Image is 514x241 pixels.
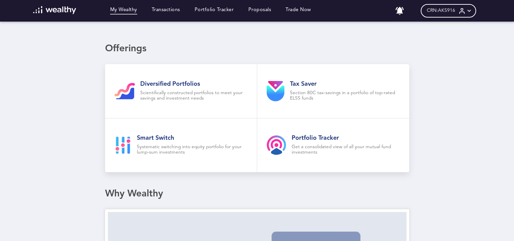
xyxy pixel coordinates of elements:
img: gi-goal-icon.svg [115,83,135,99]
h2: Diversified Portfolios [140,80,248,88]
a: Tax SaverSection 80C tax-savings in a portfolio of top-rated ELSS funds [257,64,409,118]
a: Smart SwitchSystematic switching into equity portfolio for your lump-sum investments [105,118,257,172]
a: Proposals [248,7,271,15]
p: Scientifically constructed portfolios to meet your savings and investment needs [140,90,248,101]
h2: Smart Switch [137,134,248,142]
span: CRN: AKS916 [427,8,455,14]
h2: Portfolio Tracker [292,134,400,142]
img: product-tax.svg [267,81,285,101]
p: Section 80C tax-savings in a portfolio of top-rated ELSS funds [290,90,400,101]
a: Transactions [152,7,180,15]
a: My Wealthy [110,7,137,15]
img: wl-logo-white.svg [33,6,76,14]
div: Offerings [105,43,409,55]
h2: Tax Saver [290,80,400,88]
p: Systematic switching into equity portfolio for your lump-sum investments [137,144,248,155]
img: product-tracker.svg [267,135,286,155]
a: Diversified PortfoliosScientifically constructed portfolios to meet your savings and investment n... [105,64,257,118]
a: Portfolio Tracker [195,7,234,15]
a: Trade Now [286,7,311,15]
p: Get a consolidated view of all your mutual fund investments [292,144,400,155]
div: Why Wealthy [105,188,409,200]
img: smart-goal-icon.svg [115,137,131,154]
a: Portfolio TrackerGet a consolidated view of all your mutual fund investments [257,118,409,172]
